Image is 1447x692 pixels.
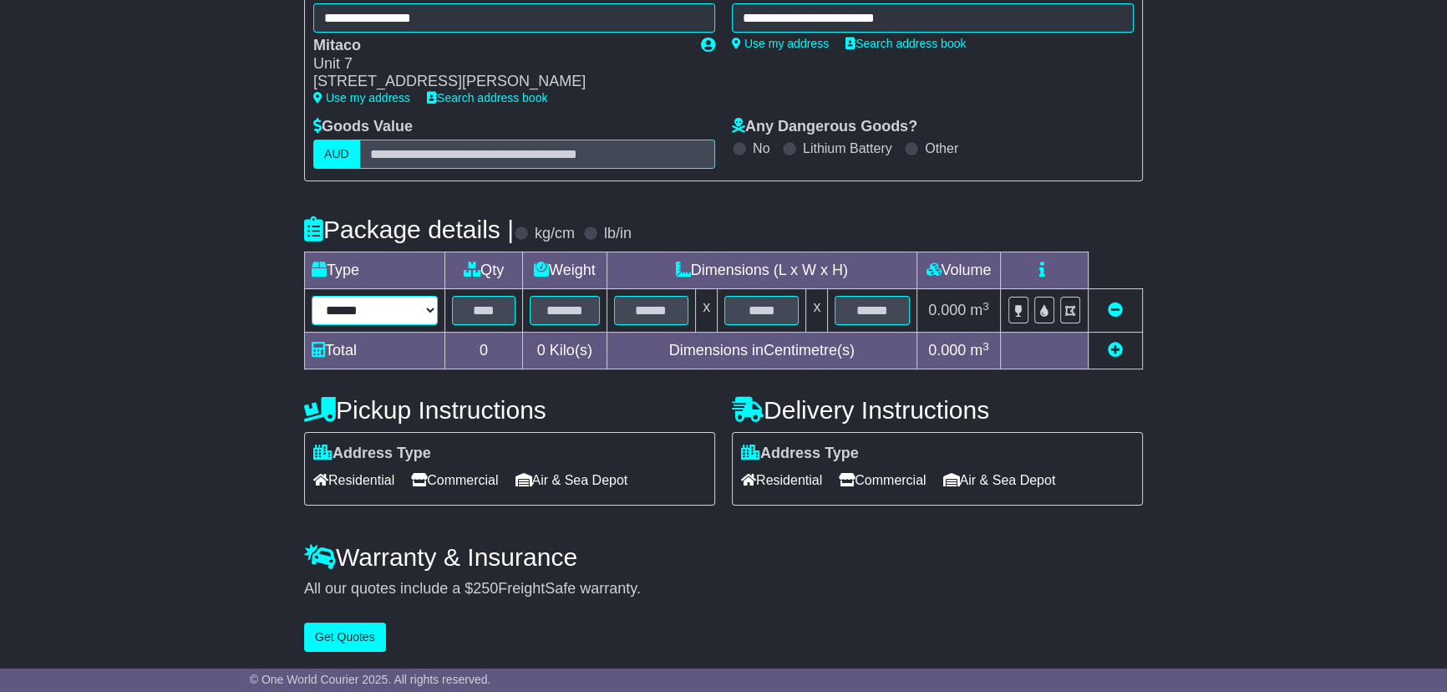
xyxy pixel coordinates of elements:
td: Qty [445,252,523,289]
label: Other [925,140,958,156]
span: 0.000 [928,342,966,359]
h4: Delivery Instructions [732,396,1143,424]
sup: 3 [982,300,989,313]
td: x [696,289,718,333]
div: Unit 7 [313,55,684,74]
td: Dimensions (L x W x H) [607,252,916,289]
span: Air & Sea Depot [943,467,1056,493]
h4: Warranty & Insurance [304,543,1143,571]
label: Goods Value [313,118,413,136]
a: Add new item [1108,342,1123,359]
span: Commercial [839,467,926,493]
div: Mitaco [313,37,684,55]
label: Address Type [741,445,859,463]
span: 0.000 [928,302,966,318]
label: Any Dangerous Goods? [732,118,917,136]
td: Type [305,252,445,289]
td: x [806,289,828,333]
span: m [970,302,989,318]
td: Total [305,333,445,369]
h4: Package details | [304,216,514,243]
div: All our quotes include a $ FreightSafe warranty. [304,580,1143,598]
span: © One World Courier 2025. All rights reserved. [250,673,491,686]
a: Search address book [427,91,547,104]
span: 250 [473,580,498,597]
a: Search address book [845,37,966,50]
td: Weight [522,252,607,289]
label: lb/in [604,225,632,243]
label: Lithium Battery [803,140,892,156]
a: Remove this item [1108,302,1123,318]
div: [STREET_ADDRESS][PERSON_NAME] [313,73,684,91]
span: Residential [741,467,822,493]
button: Get Quotes [304,623,386,652]
sup: 3 [982,340,989,353]
td: Kilo(s) [522,333,607,369]
label: kg/cm [535,225,575,243]
td: Volume [916,252,1000,289]
a: Use my address [732,37,829,50]
label: No [753,140,769,156]
span: 0 [537,342,546,359]
span: m [970,342,989,359]
a: Use my address [313,91,410,104]
span: Residential [313,467,394,493]
span: Air & Sea Depot [515,467,628,493]
h4: Pickup Instructions [304,396,715,424]
span: Commercial [411,467,498,493]
td: Dimensions in Centimetre(s) [607,333,916,369]
label: Address Type [313,445,431,463]
label: AUD [313,140,360,169]
td: 0 [445,333,523,369]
